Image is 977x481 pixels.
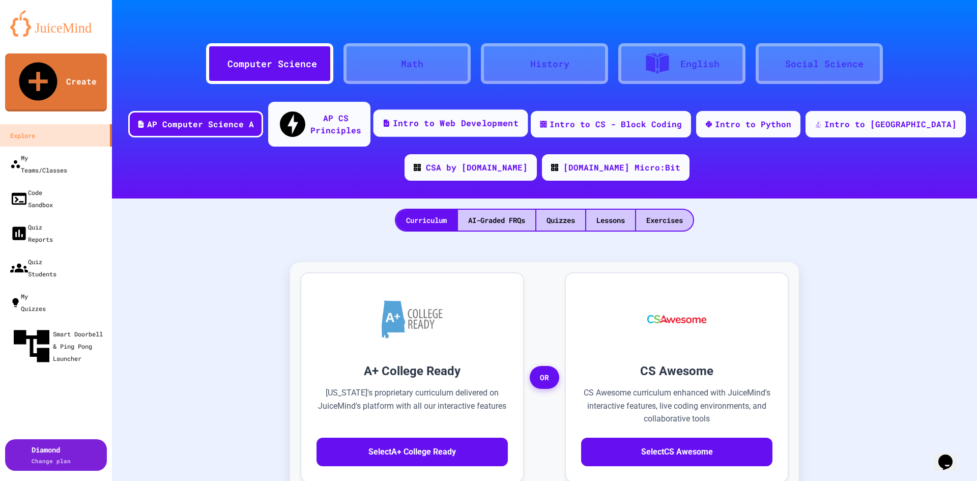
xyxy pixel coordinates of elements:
[401,57,423,71] div: Math
[581,438,772,466] button: SelectCS Awesome
[5,439,107,471] button: DiamondChange plan
[824,118,957,130] div: Intro to [GEOGRAPHIC_DATA]
[458,210,535,231] div: AI-Graded FRQs
[581,386,772,426] p: CS Awesome curriculum enhanced with JuiceMind's interactive features, live coding environments, a...
[147,118,254,130] div: AP Computer Science A
[563,161,680,174] div: [DOMAIN_NAME] Micro:Bit
[10,152,67,176] div: My Teams/Classes
[317,386,508,426] p: [US_STATE]'s proprietary curriculum delivered on JuiceMind's platform with all our interactive fe...
[310,112,361,136] div: AP CS Principles
[426,161,528,174] div: CSA by [DOMAIN_NAME]
[10,10,102,37] img: logo-orange.svg
[715,118,791,130] div: Intro to Python
[10,129,35,142] div: Explore
[934,440,967,471] iframe: chat widget
[785,57,864,71] div: Social Science
[414,164,421,171] img: CODE_logo_RGB.png
[636,210,693,231] div: Exercises
[536,210,585,231] div: Quizzes
[10,290,46,315] div: My Quizzes
[581,362,772,380] h3: CS Awesome
[317,362,508,380] h3: A+ College Ready
[10,186,53,211] div: Code Sandbox
[10,256,56,280] div: Quiz Students
[32,457,71,465] span: Change plan
[382,300,443,338] img: A+ College Ready
[550,118,682,130] div: Intro to CS - Block Coding
[396,210,457,231] div: Curriculum
[680,57,720,71] div: English
[530,57,569,71] div: History
[10,221,53,245] div: Quiz Reports
[530,366,559,389] span: OR
[227,57,317,71] div: Computer Science
[10,325,108,367] div: Smart Doorbell & Ping Pong Launcher
[5,53,107,111] a: Create
[393,117,519,130] div: Intro to Web Development
[637,289,717,350] img: CS Awesome
[586,210,635,231] div: Lessons
[551,164,558,171] img: CODE_logo_RGB.png
[32,444,71,466] div: Diamond
[317,438,508,466] button: SelectA+ College Ready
